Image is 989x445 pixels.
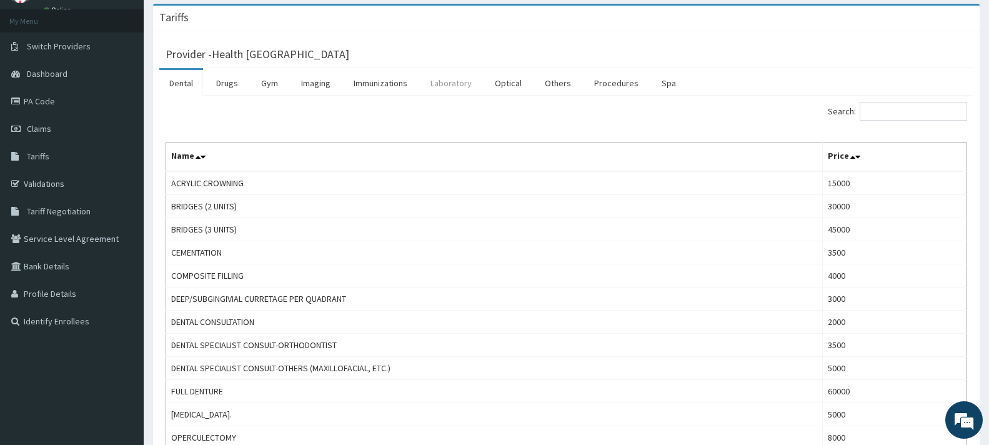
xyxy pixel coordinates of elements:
span: Claims [27,123,51,134]
td: 4000 [822,264,967,287]
a: Laboratory [420,70,482,96]
span: Dashboard [27,68,67,79]
input: Search: [860,102,967,121]
a: Gym [251,70,288,96]
td: DENTAL SPECIALIST CONSULT-OTHERS (MAXILLOFACIAL, ETC.) [166,357,823,380]
div: Minimize live chat window [205,6,235,36]
td: BRIDGES (3 UNITS) [166,218,823,241]
a: Spa [652,70,686,96]
th: Name [166,143,823,172]
td: [MEDICAL_DATA]. [166,403,823,426]
span: Tariffs [27,151,49,162]
a: Dental [159,70,203,96]
div: Chat with us now [65,70,210,86]
span: We're online! [72,139,172,266]
a: Online [44,6,74,14]
img: d_794563401_company_1708531726252_794563401 [23,62,51,94]
th: Price [822,143,967,172]
span: Switch Providers [27,41,91,52]
a: Immunizations [344,70,417,96]
a: Imaging [291,70,340,96]
td: 5000 [822,357,967,380]
td: BRIDGES (2 UNITS) [166,195,823,218]
a: Procedures [584,70,649,96]
span: Tariff Negotiation [27,206,91,217]
textarea: Type your message and hit 'Enter' [6,305,238,349]
td: 3000 [822,287,967,311]
td: 60000 [822,380,967,403]
td: DENTAL SPECIALIST CONSULT-ORTHODONTIST [166,334,823,357]
h3: Tariffs [159,12,189,23]
td: DENTAL CONSULTATION [166,311,823,334]
td: COMPOSITE FILLING [166,264,823,287]
td: 30000 [822,195,967,218]
td: DEEP/SUBGINGIVIAL CURRETAGE PER QUADRANT [166,287,823,311]
td: 5000 [822,403,967,426]
h3: Provider - Health [GEOGRAPHIC_DATA] [166,49,349,60]
td: 15000 [822,171,967,195]
td: 2000 [822,311,967,334]
td: CEMENTATION [166,241,823,264]
a: Drugs [206,70,248,96]
a: Optical [485,70,532,96]
td: 3500 [822,334,967,357]
a: Others [535,70,581,96]
td: 3500 [822,241,967,264]
td: 45000 [822,218,967,241]
label: Search: [828,102,967,121]
td: ACRYLIC CROWNING [166,171,823,195]
td: FULL DENTURE [166,380,823,403]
